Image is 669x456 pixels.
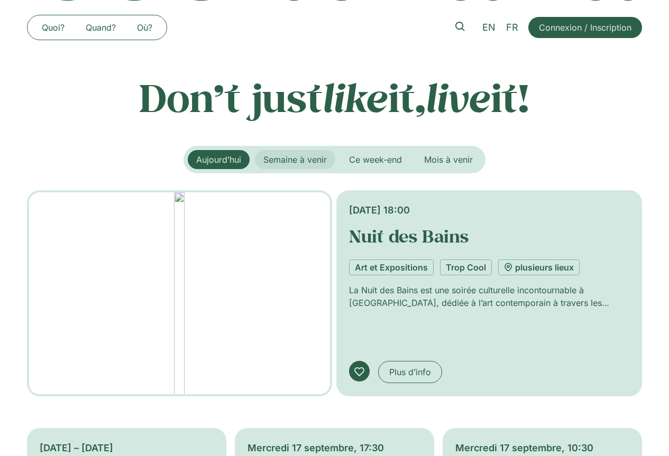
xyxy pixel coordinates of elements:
[482,22,496,33] span: EN
[501,20,524,35] a: FR
[75,19,126,36] a: Quand?
[349,154,402,165] span: Ce week-end
[349,259,434,275] a: Art et Expositions
[506,22,518,33] span: FR
[31,19,163,36] nav: Menu
[126,19,163,36] a: Où?
[349,284,630,309] p: La Nuit des Bains est une soirée culturelle incontournable à [GEOGRAPHIC_DATA], dédiée à l’art co...
[323,71,388,123] em: like
[389,366,431,378] span: Plus d’info
[440,259,492,275] a: Trop Cool
[455,441,629,455] div: Mercredi 17 septembre, 10:30
[263,154,327,165] span: Semaine à venir
[27,75,643,120] p: Don’t just it, it!
[378,361,442,383] a: Plus d’info
[424,154,473,165] span: Mois à venir
[196,154,241,165] span: Aujourd’hui
[248,441,421,455] div: Mercredi 17 septembre, 17:30
[426,71,491,123] em: live
[528,17,642,38] a: Connexion / Inscription
[31,19,75,36] a: Quoi?
[349,225,469,247] a: Nuit des Bains
[539,21,631,34] span: Connexion / Inscription
[477,20,501,35] a: EN
[40,441,214,455] div: [DATE] – [DATE]
[349,203,630,217] div: [DATE] 18:00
